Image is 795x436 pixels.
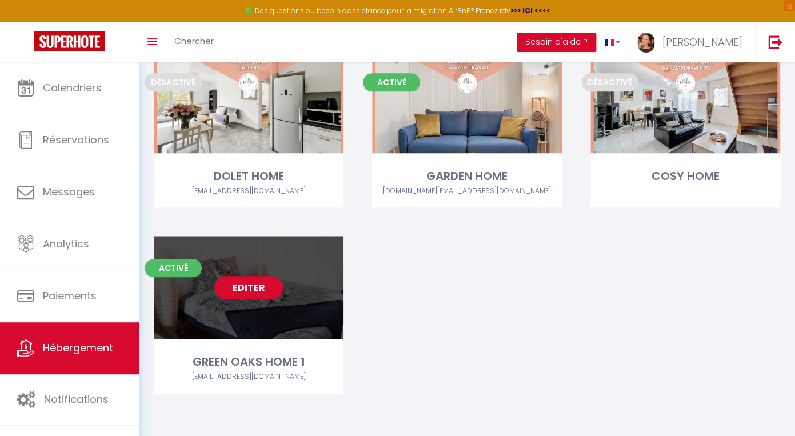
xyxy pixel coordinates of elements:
[43,289,97,303] span: Paiements
[581,73,638,91] span: Désactivé
[590,167,780,185] div: COSY HOME
[145,73,202,91] span: Désactivé
[768,35,782,49] img: logout
[34,31,105,51] img: Super Booking
[154,353,343,371] div: GREEN OAKS HOME 1
[154,186,343,197] div: Airbnb
[363,73,420,91] span: Activé
[43,341,113,355] span: Hébergement
[166,22,222,62] a: Chercher
[214,276,283,299] a: Editer
[145,259,202,277] span: Activé
[637,33,654,53] img: ...
[372,167,562,185] div: GARDEN HOME
[154,371,343,382] div: Airbnb
[174,35,214,47] span: Chercher
[372,186,562,197] div: Airbnb
[43,185,95,199] span: Messages
[629,22,756,62] a: ... [PERSON_NAME]
[517,33,596,52] button: Besoin d'aide ?
[662,35,742,49] span: [PERSON_NAME]
[43,81,102,95] span: Calendriers
[43,237,89,251] span: Analytics
[510,6,550,15] a: >>> ICI <<<<
[44,392,109,406] span: Notifications
[43,133,109,147] span: Réservations
[154,167,343,185] div: DOLET HOME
